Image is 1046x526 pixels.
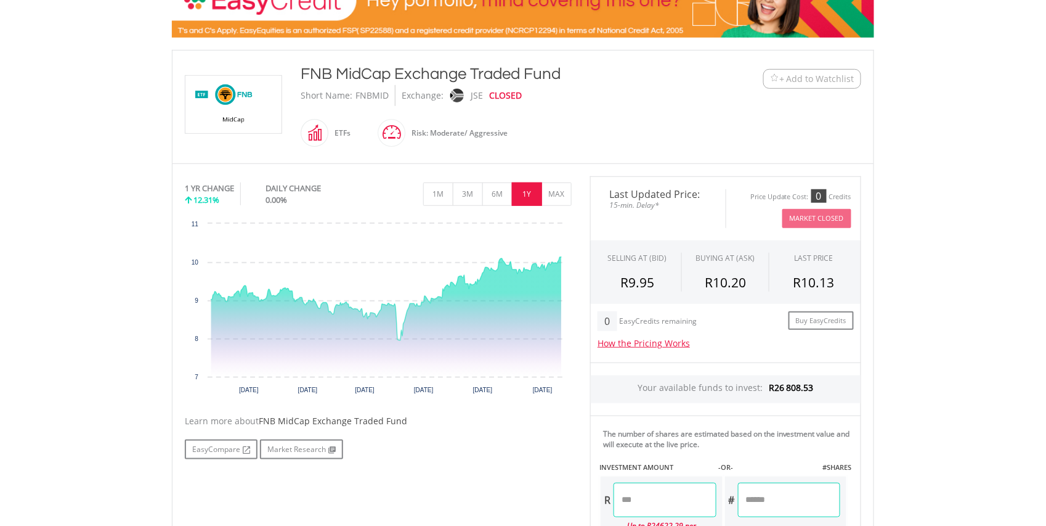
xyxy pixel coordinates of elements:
div: Short Name: [301,85,352,106]
span: Last Updated Price: [600,189,716,199]
text: [DATE] [533,387,553,393]
text: [DATE] [414,387,434,393]
button: Watchlist + Add to Watchlist [763,69,861,89]
button: 3M [453,183,483,206]
span: 12.31% [193,194,219,205]
div: FNB MidCap Exchange Traded Fund [301,63,687,85]
div: The number of shares are estimated based on the investment value and will execute at the live price. [603,429,856,450]
span: 0.00% [266,194,287,205]
div: # [725,483,738,517]
div: DAILY CHANGE [266,183,362,194]
text: 8 [195,335,198,342]
label: -OR- [718,462,733,472]
div: ETFs [328,118,351,148]
button: 1M [423,183,453,206]
button: MAX [541,183,572,206]
div: Your available funds to invest: [591,376,861,403]
text: [DATE] [355,387,375,393]
text: [DATE] [473,387,493,393]
text: 7 [195,374,198,380]
span: R10.13 [793,274,834,291]
div: Price Update Cost: [750,192,809,202]
text: 11 [192,221,199,228]
img: EQU.ZA.FNBMID.png [187,76,280,133]
div: JSE [471,85,483,106]
div: Learn more about [185,415,572,427]
div: LAST PRICE [794,253,833,263]
span: R10.20 [705,274,746,291]
button: 1Y [512,183,542,206]
svg: Interactive chart [185,218,571,403]
div: FNBMID [355,85,389,106]
span: 15-min. Delay* [600,199,716,211]
span: FNB MidCap Exchange Traded Fund [259,415,407,427]
a: Buy EasyCredits [789,311,854,331]
div: 0 [598,311,617,331]
button: Market Closed [782,209,851,228]
a: Market Research [260,440,343,459]
div: CLOSED [489,85,522,106]
span: + Add to Watchlist [779,73,854,85]
div: Credits [829,192,851,202]
div: SELLING AT (BID) [608,253,667,263]
label: INVESTMENT AMOUNT [599,462,673,472]
span: R9.95 [620,274,654,291]
button: 6M [482,183,513,206]
div: 0 [811,189,827,203]
div: 1 YR CHANGE [185,183,234,194]
div: Chart. Highcharts interactive chart. [185,218,572,403]
img: Watchlist [770,74,779,83]
span: R26 808.53 [769,382,814,393]
label: #SHARES [823,462,852,472]
div: Risk: Moderate/ Aggressive [405,118,508,148]
text: [DATE] [298,387,318,393]
div: R [601,483,614,517]
a: How the Pricing Works [598,337,690,349]
div: EasyCredits remaining [620,317,697,327]
text: 10 [192,259,199,266]
img: jse.png [450,89,464,102]
a: EasyCompare [185,440,257,459]
text: 9 [195,297,198,304]
text: [DATE] [239,387,259,393]
span: BUYING AT (ASK) [695,253,755,263]
div: Exchange: [402,85,444,106]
